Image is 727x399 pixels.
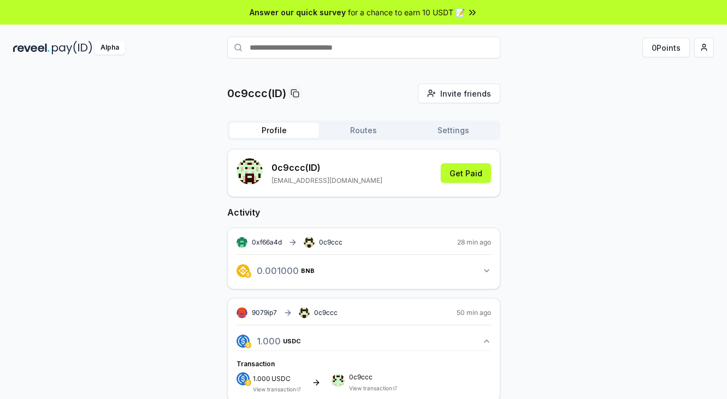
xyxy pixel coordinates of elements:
span: 28 min ago [457,238,491,247]
button: 1.000USDC [237,332,491,350]
img: logo.png [237,264,250,277]
span: 9079ip7 [252,308,277,317]
button: Get Paid [441,163,491,183]
p: 0c9ccc(ID) [227,86,286,101]
div: 1.000USDC [237,350,491,392]
a: View transaction [349,385,392,391]
button: 0Points [642,38,690,57]
img: logo.png [237,372,250,385]
button: Invite friends [418,84,500,103]
span: USDC [271,376,291,382]
span: 1.000 [253,374,270,383]
span: Invite friends [440,88,491,99]
img: pay_id [52,41,92,55]
span: BNB [301,267,315,274]
span: 50 min ago [457,308,491,317]
img: reveel_dark [13,41,50,55]
img: logo.png [245,271,251,278]
span: USDC [283,338,301,344]
span: 0c9ccc [319,238,342,247]
p: [EMAIL_ADDRESS][DOMAIN_NAME] [271,176,382,185]
button: Settings [409,123,498,138]
button: Routes [319,123,409,138]
button: 0.001000BNB [237,261,491,280]
h2: Activity [227,206,500,219]
a: View transaction [253,386,296,392]
div: Alpha [94,41,125,55]
span: 0xf66a4d [252,238,282,246]
button: Profile [229,123,319,138]
p: 0c9ccc (ID) [271,161,382,174]
span: Answer our quick survey [250,7,346,18]
span: 0c9ccc [314,308,338,317]
img: logo.png [237,335,250,348]
span: 0c9ccc [349,374,397,380]
img: logo.png [245,342,251,348]
span: Transaction [237,360,275,368]
img: logo.png [245,379,251,386]
span: for a chance to earn 10 USDT 📝 [348,7,465,18]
